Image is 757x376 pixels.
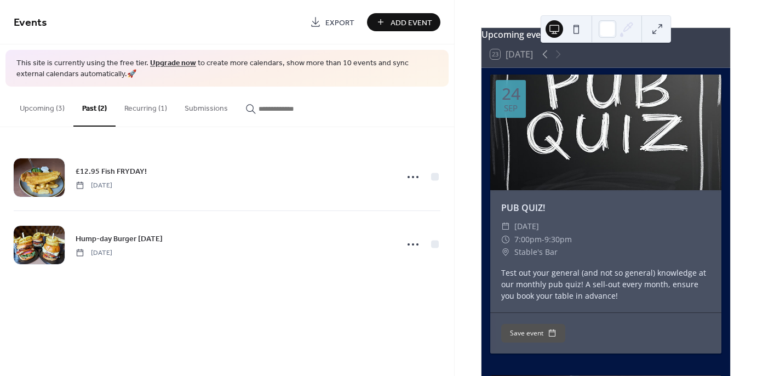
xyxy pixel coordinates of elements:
span: 7:00pm [514,233,542,246]
button: Past (2) [73,87,116,127]
button: Add Event [367,13,440,31]
div: 24 [502,86,520,102]
span: Export [325,17,354,29]
span: 9:30pm [544,233,572,246]
div: PUB QUIZ! [490,201,721,214]
button: Save event [501,324,565,343]
a: Hump-day Burger [DATE] [76,232,163,245]
button: Upcoming (3) [11,87,73,126]
a: Upgrade now [150,56,196,71]
div: Sep [504,104,518,112]
span: - [542,233,544,246]
a: £12.95 Fish FRYDAY! [76,165,147,178]
div: Test out your general (and not so general) knowledge at our monthly pub quiz! A sell-out every mo... [490,267,721,301]
span: Hump-day Burger [DATE] [76,233,163,244]
span: Stable's Bar [514,246,558,259]
div: Upcoming events [481,28,730,41]
div: ​ [501,233,510,246]
span: [DATE] [76,180,112,190]
span: Add Event [391,17,432,29]
span: [DATE] [76,248,112,258]
span: Events [14,12,47,33]
span: £12.95 Fish FRYDAY! [76,166,147,177]
button: Submissions [176,87,237,126]
span: [DATE] [514,220,539,233]
div: ​ [501,246,510,259]
a: Export [302,13,363,31]
span: This site is currently using the free tier. to create more calendars, show more than 10 events an... [16,58,438,79]
div: ​ [501,220,510,233]
button: Recurring (1) [116,87,176,126]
